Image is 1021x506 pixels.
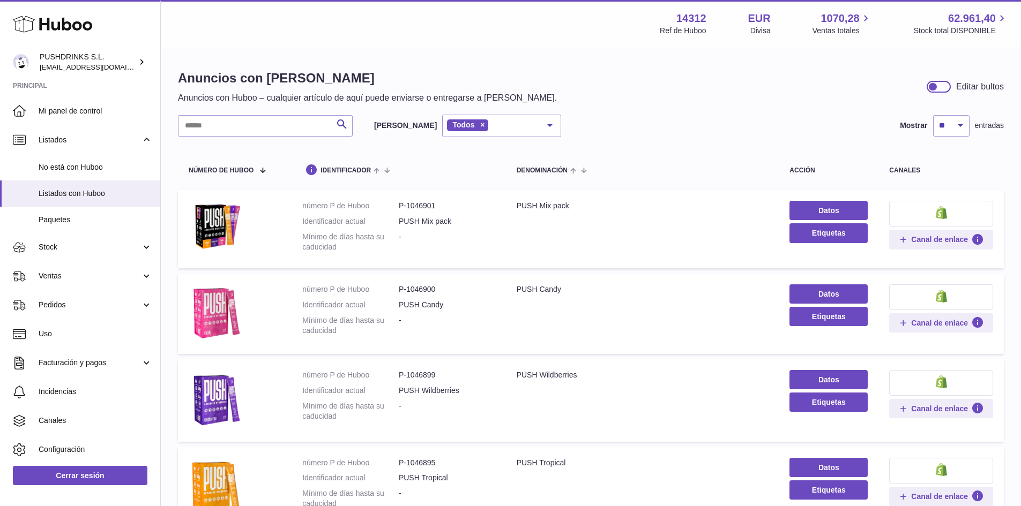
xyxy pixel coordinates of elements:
dd: - [399,315,495,336]
a: Datos [789,284,868,304]
div: PUSH Wildberries [517,370,769,380]
a: Datos [789,370,868,389]
span: Configuración [39,444,152,455]
img: shopify-small.png [936,375,947,388]
span: Facturación y pagos [39,358,141,368]
img: shopify-small.png [936,463,947,476]
span: Todos [452,120,474,129]
span: denominación [517,167,568,174]
span: 1070,28 [821,11,859,26]
span: Stock [39,242,141,252]
div: Divisa [750,26,771,36]
span: Canal de enlace [911,404,968,413]
dt: Identificador actual [302,473,399,483]
dd: P-1046899 [399,370,495,380]
span: 62.961,40 [948,11,996,26]
span: Canales [39,416,152,426]
dd: P-1046895 [399,458,495,468]
dt: Mínimo de días hasta su caducidad [302,315,399,336]
span: Ventas [39,271,141,281]
span: Stock total DISPONIBLE [914,26,1008,36]
span: entradas [975,120,1004,131]
div: PUSH Candy [517,284,769,294]
img: PUSH Candy [189,284,242,341]
div: canales [889,167,993,174]
span: Uso [39,329,152,339]
span: Paquetes [39,215,152,225]
span: Mi panel de control [39,106,152,116]
span: número de Huboo [189,167,254,174]
button: Canal de enlace [889,230,993,249]
dt: Identificador actual [302,300,399,310]
span: Ventas totales [813,26,872,36]
img: PUSH Mix pack [189,201,242,252]
a: 1070,28 Ventas totales [813,11,872,36]
a: 62.961,40 Stock total DISPONIBLE [914,11,1008,36]
dd: PUSH Wildberries [399,386,495,396]
dd: P-1046901 [399,201,495,211]
p: Anuncios con Huboo – cualquier artículo de aquí puede enviarse o entregarse a [PERSON_NAME]. [178,92,557,104]
img: PUSH Wildberries [189,370,242,428]
dt: número P de Huboo [302,201,399,211]
div: PUSH Tropical [517,458,769,468]
dd: P-1046900 [399,284,495,294]
span: identificador [321,167,371,174]
span: Incidencias [39,387,152,397]
dt: número P de Huboo [302,370,399,380]
dt: Identificador actual [302,386,399,396]
label: [PERSON_NAME] [374,120,437,131]
dt: Mínimo de días hasta su caducidad [302,401,399,421]
button: Etiquetas [789,223,868,243]
strong: EUR [748,11,771,26]
span: Pedidos [39,300,141,310]
strong: 14312 [676,11,706,26]
span: No está con Huboo [39,162,152,172]
div: acción [789,167,868,174]
a: Datos [789,458,868,477]
span: Listados [39,135,141,145]
label: Mostrar [900,120,927,131]
button: Etiquetas [789,480,868,500]
div: PUSHDRINKS S.L. [40,52,136,72]
dt: número P de Huboo [302,284,399,294]
button: Etiquetas [789,307,868,326]
button: Etiquetas [789,392,868,412]
span: Canal de enlace [911,318,968,328]
dd: - [399,401,495,421]
dd: PUSH Mix pack [399,216,495,226]
button: Canal de enlace [889,313,993,333]
div: PUSH Mix pack [517,201,769,211]
dd: PUSH Tropical [399,473,495,483]
h1: Anuncios con [PERSON_NAME] [178,70,557,87]
button: Canal de enlace [889,399,993,418]
span: Canal de enlace [911,492,968,501]
a: Cerrar sesión [13,466,147,485]
dd: - [399,232,495,252]
span: Listados con Huboo [39,188,152,199]
span: [EMAIL_ADDRESS][DOMAIN_NAME] [40,63,158,71]
dt: número P de Huboo [302,458,399,468]
dt: Mínimo de días hasta su caducidad [302,232,399,252]
div: Editar bultos [956,81,1004,93]
dd: PUSH Candy [399,300,495,310]
a: Datos [789,201,868,220]
div: Ref de Huboo [660,26,706,36]
img: shopify-small.png [936,290,947,303]
img: framos@pushdrinks.es [13,54,29,70]
span: Canal de enlace [911,235,968,244]
img: shopify-small.png [936,206,947,219]
dt: Identificador actual [302,216,399,226]
button: Canal de enlace [889,487,993,506]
